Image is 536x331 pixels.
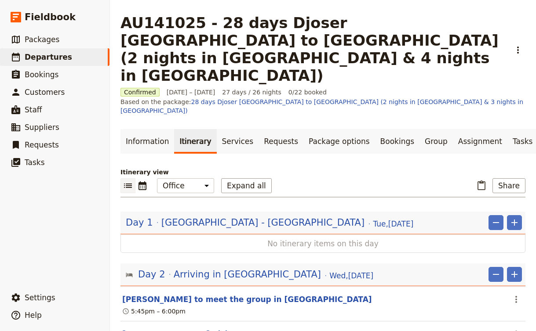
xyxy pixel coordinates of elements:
[507,267,522,282] button: Add
[25,105,42,114] span: Staff
[489,215,503,230] button: Remove
[120,88,160,97] span: Confirmed
[122,294,372,305] button: Edit this itinerary item
[25,35,59,44] span: Packages
[149,238,497,249] span: No itinerary items on this day
[120,97,525,115] span: Based on the package:
[25,70,58,79] span: Bookings
[120,178,135,193] button: List view
[138,268,165,281] span: Day 2
[509,292,524,307] button: Actions
[453,129,507,154] a: Assignment
[510,43,525,58] button: Actions
[221,178,272,193] button: Expand all
[122,307,186,316] div: 5:45pm – 6:00pm
[507,215,522,230] button: Add
[222,88,281,97] span: 27 days / 26 nights
[126,216,413,229] button: Edit day information
[492,178,525,193] button: Share
[25,140,59,149] span: Requests
[474,178,489,193] button: Paste itinerary item
[375,129,419,154] a: Bookings
[25,11,76,24] span: Fieldbook
[120,129,174,154] a: Information
[167,88,215,97] span: [DATE] – [DATE]
[126,268,373,281] button: Edit day information
[120,14,505,84] h1: AU141025 - 28 days Djoser [GEOGRAPHIC_DATA] to [GEOGRAPHIC_DATA] (2 nights in [GEOGRAPHIC_DATA] &...
[161,216,365,229] span: [GEOGRAPHIC_DATA] - [GEOGRAPHIC_DATA]
[288,88,327,97] span: 0/22 booked
[329,270,373,281] span: Wed , [DATE]
[174,268,321,281] span: Arriving in [GEOGRAPHIC_DATA]
[217,129,259,154] a: Services
[303,129,375,154] a: Package options
[135,178,150,193] button: Calendar view
[373,219,413,229] span: Tue , [DATE]
[25,53,72,61] span: Departures
[120,168,525,176] p: Itinerary view
[25,88,65,97] span: Customers
[174,129,216,154] a: Itinerary
[25,158,45,167] span: Tasks
[259,129,303,154] a: Requests
[25,123,59,132] span: Suppliers
[120,98,523,114] a: 28 days Djoser [GEOGRAPHIC_DATA] to [GEOGRAPHIC_DATA] (2 nights in [GEOGRAPHIC_DATA] & 3 nights i...
[25,311,42,320] span: Help
[419,129,453,154] a: Group
[126,216,153,229] span: Day 1
[25,293,55,302] span: Settings
[489,267,503,282] button: Remove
